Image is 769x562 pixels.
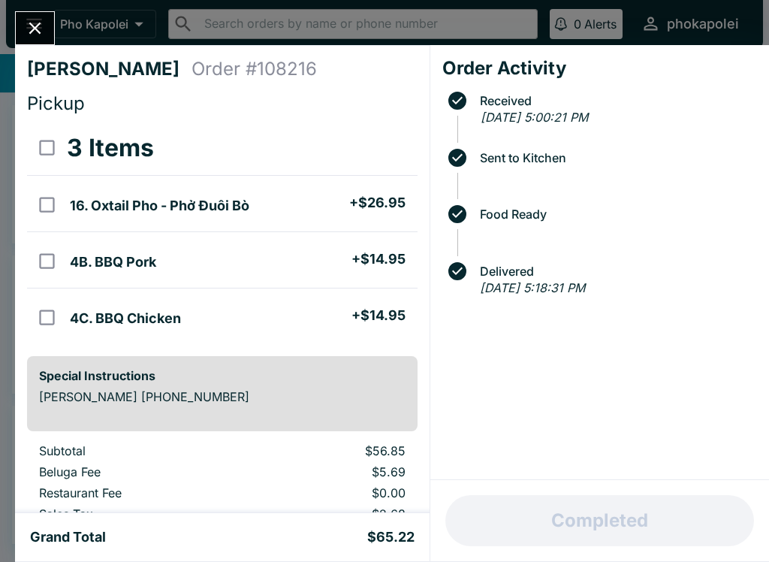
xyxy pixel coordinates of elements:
[67,133,154,163] h3: 3 Items
[367,528,415,546] h5: $65.22
[472,94,757,107] span: Received
[351,250,406,268] h5: + $14.95
[472,151,757,165] span: Sent to Kitchen
[259,464,406,479] p: $5.69
[70,197,249,215] h5: 16. Oxtail Pho - Phở Đuôi Bò
[472,207,757,221] span: Food Ready
[351,307,406,325] h5: + $14.95
[259,443,406,458] p: $56.85
[27,92,85,114] span: Pickup
[70,253,156,271] h5: 4B. BBQ Pork
[259,485,406,500] p: $0.00
[191,58,317,80] h4: Order # 108216
[39,485,235,500] p: Restaurant Fee
[39,368,406,383] h6: Special Instructions
[472,264,757,278] span: Delivered
[16,12,54,44] button: Close
[480,280,585,295] em: [DATE] 5:18:31 PM
[349,194,406,212] h5: + $26.95
[39,389,406,404] p: [PERSON_NAME] [PHONE_NUMBER]
[39,443,235,458] p: Subtotal
[481,110,588,125] em: [DATE] 5:00:21 PM
[39,464,235,479] p: Beluga Fee
[27,443,418,527] table: orders table
[70,310,181,328] h5: 4C. BBQ Chicken
[30,528,106,546] h5: Grand Total
[27,121,418,344] table: orders table
[442,57,757,80] h4: Order Activity
[259,506,406,521] p: $2.68
[27,58,191,80] h4: [PERSON_NAME]
[39,506,235,521] p: Sales Tax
